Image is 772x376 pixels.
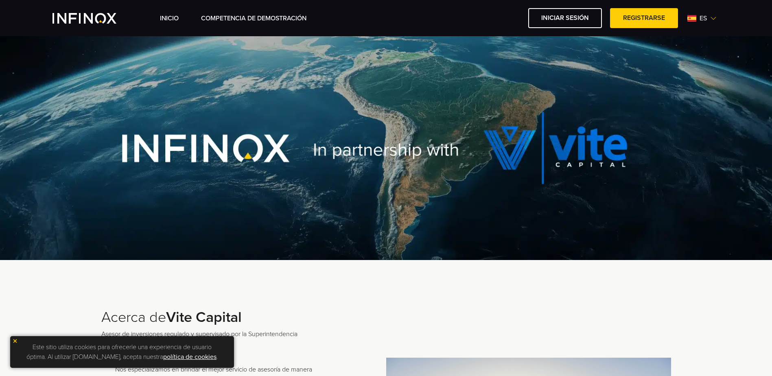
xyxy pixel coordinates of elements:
span: es [696,13,710,23]
a: Iniciar sesión [528,8,602,28]
a: Registrarse [610,8,678,28]
a: política de cookies [163,353,217,361]
img: yellow close icon [12,338,18,344]
h3: Acerca de [101,309,329,326]
p: Este sitio utiliza cookies para ofrecerle una experiencia de usuario óptima. Al utilizar [DOMAIN_... [14,340,230,364]
strong: Vite Capital [166,308,242,326]
a: INICIO [160,13,179,23]
p: Asesor de inversiones regulado y supervisado por la Superintendencia [PERSON_NAME] de Valores de ... [101,330,329,348]
a: Competencia de Demostración [201,13,306,23]
a: INFINOX Vite [52,13,136,24]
